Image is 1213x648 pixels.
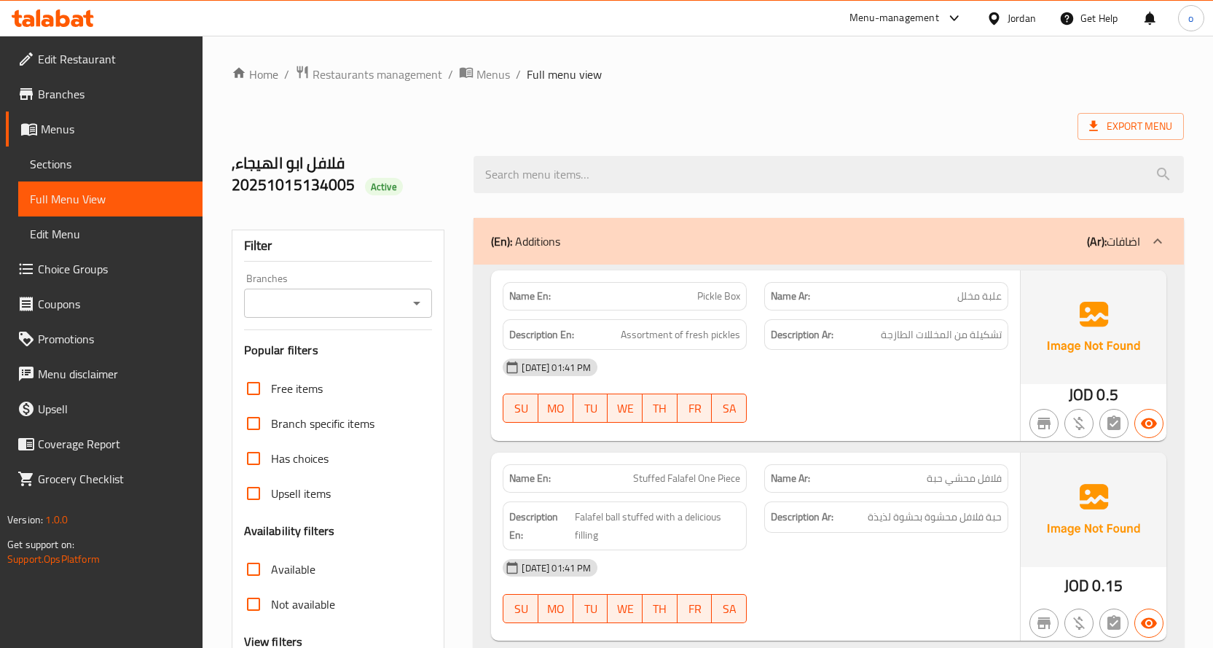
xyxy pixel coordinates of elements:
[448,66,453,83] li: /
[881,326,1002,344] span: تشكيلة من المخللات الطازجة
[271,561,315,578] span: Available
[30,225,191,243] span: Edit Menu
[509,471,551,486] strong: Name En:
[18,147,203,181] a: Sections
[232,66,278,83] a: Home
[1099,409,1128,438] button: Not has choices
[1134,409,1163,438] button: Available
[491,230,512,252] b: (En):
[868,508,1002,526] span: حبة فلافل محشوة بحشوة لذيذة
[38,260,191,278] span: Choice Groups
[509,508,572,544] strong: Description En:
[633,471,740,486] span: Stuffed Falafel One Piece
[45,510,68,529] span: 1.0.0
[6,286,203,321] a: Coupons
[459,65,510,84] a: Menus
[538,394,573,423] button: MO
[271,380,323,397] span: Free items
[1188,10,1193,26] span: o
[849,9,939,27] div: Menu-management
[573,394,608,423] button: TU
[613,398,637,419] span: WE
[1064,571,1089,600] span: JOD
[503,594,538,623] button: SU
[544,598,568,620] span: MO
[683,598,707,620] span: FR
[1064,409,1094,438] button: Purchased item
[7,535,74,554] span: Get support on:
[678,394,713,423] button: FR
[38,330,191,348] span: Promotions
[613,598,637,620] span: WE
[683,398,707,419] span: FR
[1099,609,1128,638] button: Not has choices
[244,230,433,262] div: Filter
[1021,270,1166,384] img: Ae5nvW7+0k+MAAAAAElFTkSuQmCC
[18,216,203,251] a: Edit Menu
[6,112,203,147] a: Menus
[38,50,191,68] span: Edit Restaurant
[927,471,1002,486] span: فلافل محشي حبة
[648,598,672,620] span: TH
[271,450,329,467] span: Has choices
[18,181,203,216] a: Full Menu View
[771,326,833,344] strong: Description Ar:
[718,598,741,620] span: SA
[1087,230,1107,252] b: (Ar):
[41,120,191,138] span: Menus
[1096,380,1118,409] span: 0.5
[712,394,747,423] button: SA
[697,289,740,304] span: Pickle Box
[516,66,521,83] li: /
[771,471,810,486] strong: Name Ar:
[509,398,533,419] span: SU
[957,289,1002,304] span: علبة مخلل
[6,42,203,77] a: Edit Restaurant
[1134,609,1163,638] button: Available
[643,394,678,423] button: TH
[527,66,602,83] span: Full menu view
[1064,609,1094,638] button: Purchased item
[1087,233,1140,250] p: اضافات
[579,598,602,620] span: TU
[509,598,533,620] span: SU
[38,470,191,488] span: Grocery Checklist
[643,594,678,623] button: TH
[1077,113,1184,140] span: Export Menu
[509,289,551,304] strong: Name En:
[232,152,457,196] h2: فلافل ابو الهيجاء, 20251015134005
[1092,571,1123,600] span: 0.15
[1069,380,1094,409] span: JOD
[503,394,538,423] button: SU
[1029,409,1059,438] button: Not branch specific item
[771,508,833,526] strong: Description Ar:
[648,398,672,419] span: TH
[7,550,100,569] a: Support.OpsPlatform
[544,398,568,419] span: MO
[474,218,1184,265] div: (En): Additions(Ar):اضافات
[38,365,191,383] span: Menu disclaimer
[621,326,740,344] span: Assortment of fresh pickles
[579,398,602,419] span: TU
[6,251,203,286] a: Choice Groups
[38,295,191,313] span: Coupons
[718,398,741,419] span: SA
[678,594,713,623] button: FR
[407,293,427,313] button: Open
[271,415,374,432] span: Branch specific items
[474,156,1184,193] input: search
[573,594,608,623] button: TU
[244,342,433,359] h3: Popular filters
[365,180,403,194] span: Active
[712,594,747,623] button: SA
[491,233,560,250] p: Additions
[295,65,442,84] a: Restaurants management
[538,594,573,623] button: MO
[608,594,643,623] button: WE
[6,426,203,461] a: Coverage Report
[6,321,203,356] a: Promotions
[476,66,510,83] span: Menus
[608,394,643,423] button: WE
[271,596,335,613] span: Not available
[365,178,403,195] div: Active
